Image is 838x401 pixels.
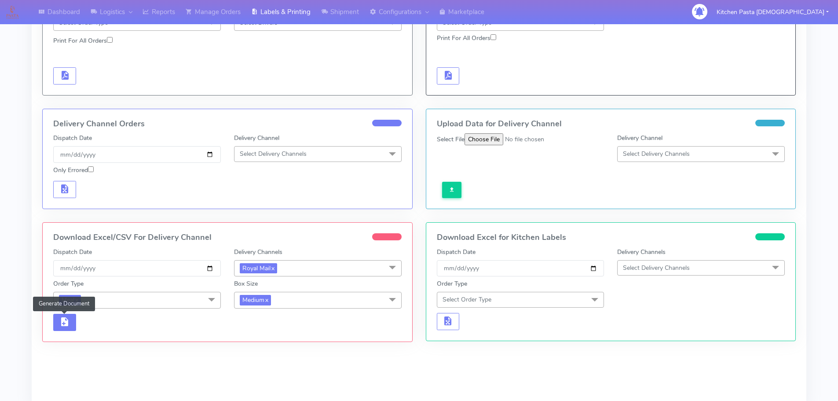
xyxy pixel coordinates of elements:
label: Dispatch Date [53,133,92,143]
label: Only Errored [53,166,94,175]
label: Dispatch Date [437,247,476,257]
label: Delivery Channel [617,133,662,143]
label: Delivery Channel [234,133,279,143]
span: Meal [59,295,81,305]
a: x [271,263,274,272]
input: Print For All Orders [490,34,496,40]
input: Only Errored [88,166,94,172]
span: Select Delivery Channels [240,150,307,158]
button: Kitchen Pasta [DEMOGRAPHIC_DATA] [710,3,835,21]
label: Print For All Orders [437,33,496,43]
span: Royal Mail [240,263,277,273]
h4: Upload Data for Delivery Channel [437,120,785,129]
label: Order Type [437,279,467,288]
label: Box Size [234,279,258,288]
a: x [264,295,268,304]
label: Select File [437,135,465,144]
label: Delivery Channels [617,247,666,257]
span: Select Delivery Channels [623,150,690,158]
h4: Download Excel for Kitchen Labels [437,233,785,242]
h4: Download Excel/CSV For Delivery Channel [53,233,402,242]
h4: Delivery Channel Orders [53,120,402,129]
span: Medium [240,295,271,305]
span: Select Order Type [443,295,491,304]
label: Delivery Channels [234,247,282,257]
label: Print For All Orders [53,36,113,45]
span: Select Delivery Channels [623,264,690,272]
label: Dispatch Date [53,247,92,257]
input: Print For All Orders [107,37,113,43]
label: Order Type [53,279,84,288]
a: x [74,295,78,304]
